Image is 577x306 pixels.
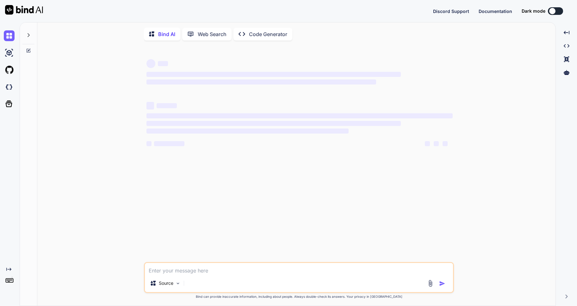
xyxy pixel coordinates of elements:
p: Bind can provide inaccurate information, including about people. Always double-check its answers.... [144,294,454,299]
span: ‌ [146,102,154,109]
img: Pick Models [175,281,181,286]
span: ‌ [146,72,400,77]
button: Documentation [479,8,512,15]
p: Web Search [198,30,226,38]
img: darkCloudIdeIcon [4,82,15,92]
span: ‌ [146,141,152,146]
span: ‌ [146,59,155,68]
span: ‌ [146,113,453,118]
p: Code Generator [249,30,287,38]
img: chat [4,30,15,41]
span: ‌ [434,141,439,146]
img: Bind AI [5,5,43,15]
span: ‌ [154,141,184,146]
span: Documentation [479,9,512,14]
span: ‌ [425,141,430,146]
span: ‌ [146,121,400,126]
img: ai-studio [4,47,15,58]
p: Source [159,280,173,286]
span: ‌ [146,128,349,134]
span: ‌ [158,61,168,66]
img: attachment [427,280,434,287]
img: githubLight [4,65,15,75]
span: ‌ [146,79,376,84]
img: icon [439,280,445,287]
span: Dark mode [522,8,545,14]
button: Discord Support [433,8,469,15]
span: ‌ [443,141,448,146]
span: Discord Support [433,9,469,14]
p: Bind AI [158,30,175,38]
span: ‌ [157,103,177,108]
